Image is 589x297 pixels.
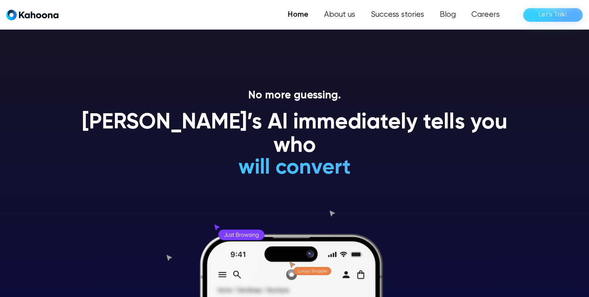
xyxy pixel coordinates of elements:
h1: [PERSON_NAME]’s AI immediately tells you who [72,111,517,158]
a: home [6,9,58,21]
p: No more guessing. [72,89,517,102]
a: Home [280,7,316,23]
div: Let’s Talk! [539,9,567,21]
a: Success stories [363,7,432,23]
a: Blog [432,7,464,23]
a: About us [316,7,363,23]
a: Let’s Talk! [523,8,583,22]
a: Careers [464,7,508,23]
g: Just Browsing [224,233,259,238]
h1: will convert [180,156,409,179]
g: Luxury Shopper [298,269,327,273]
